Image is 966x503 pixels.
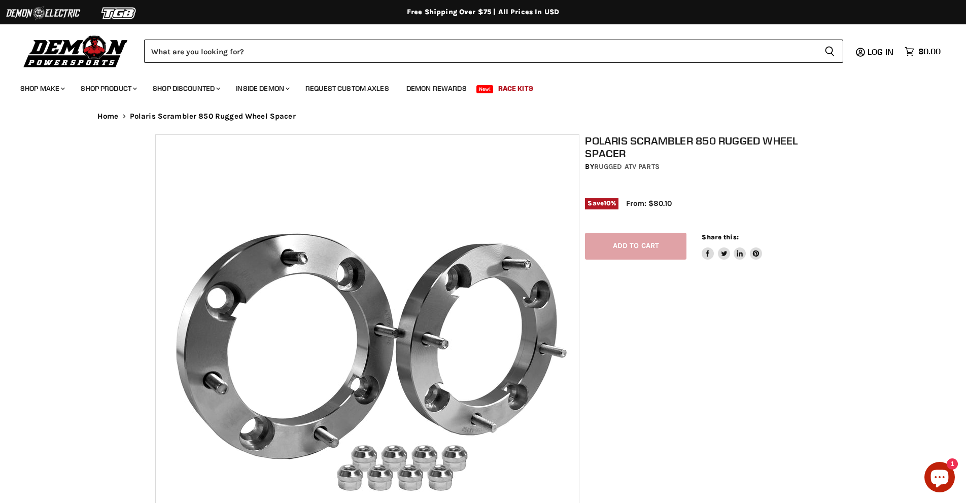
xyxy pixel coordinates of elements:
[144,40,816,63] input: Search
[918,47,941,56] span: $0.00
[77,112,889,121] nav: Breadcrumbs
[144,40,843,63] form: Product
[702,233,738,241] span: Share this:
[228,78,296,99] a: Inside Demon
[399,78,474,99] a: Demon Rewards
[97,112,119,121] a: Home
[702,233,762,260] aside: Share this:
[73,78,143,99] a: Shop Product
[5,4,81,23] img: Demon Electric Logo 2
[868,47,893,57] span: Log in
[476,85,494,93] span: New!
[921,462,958,495] inbox-online-store-chat: Shopify online store chat
[130,112,296,121] span: Polaris Scrambler 850 Rugged Wheel Spacer
[13,74,938,99] ul: Main menu
[900,44,946,59] a: $0.00
[816,40,843,63] button: Search
[491,78,541,99] a: Race Kits
[145,78,226,99] a: Shop Discounted
[77,8,889,17] div: Free Shipping Over $75 | All Prices In USD
[298,78,397,99] a: Request Custom Axles
[604,199,611,207] span: 10
[20,33,131,69] img: Demon Powersports
[594,162,660,171] a: Rugged ATV Parts
[626,199,672,208] span: From: $80.10
[863,47,900,56] a: Log in
[585,161,816,172] div: by
[81,4,157,23] img: TGB Logo 2
[585,198,618,209] span: Save %
[13,78,71,99] a: Shop Make
[585,134,816,160] h1: Polaris Scrambler 850 Rugged Wheel Spacer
